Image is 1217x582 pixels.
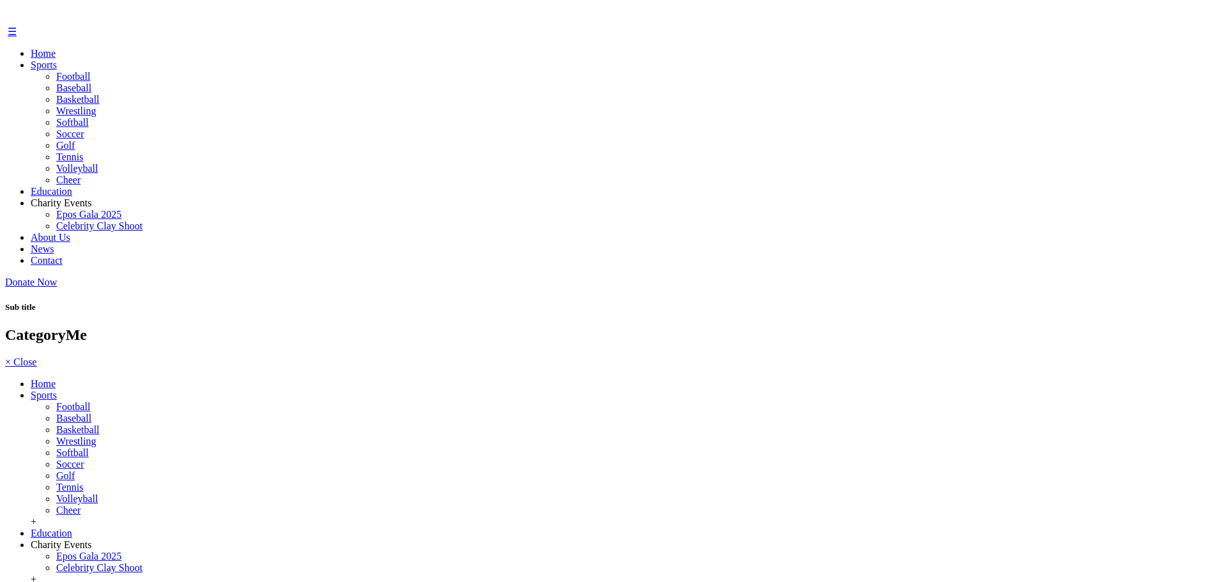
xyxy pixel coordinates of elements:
[31,48,56,59] a: Home
[56,424,100,435] a: Basketball
[56,482,83,493] a: Tennis
[56,128,84,139] a: Soccer
[31,197,92,208] a: Charity Events
[56,94,100,105] a: Basketball
[5,302,1212,312] h5: Sub title
[5,356,36,367] a: × Close
[8,26,17,37] a: ☰
[56,505,80,516] a: Cheer
[31,186,72,197] a: Education
[31,255,63,266] a: Contact
[56,459,84,470] a: Soccer
[56,401,90,412] a: Football
[56,209,121,220] a: Epos Gala 2025
[31,539,92,550] a: Charity Events
[31,59,57,70] a: Sports
[31,243,54,254] a: News
[56,551,121,562] a: Epos Gala 2025
[56,562,142,573] a: Celebrity Clay Shoot
[56,493,98,504] a: Volleyball
[31,390,57,401] a: Sports
[56,105,96,116] a: Wrestling
[56,163,98,174] a: Volleyball
[31,232,70,243] a: About Us
[56,174,80,185] a: Cheer
[5,277,57,287] a: Donate Now
[56,447,89,458] a: Softball
[31,528,72,539] a: Education
[56,140,75,151] a: Golf
[56,470,75,481] a: Golf
[5,326,1212,344] h1: CategoryMe
[56,220,142,231] a: Celebrity Clay Shoot
[31,378,56,389] a: Home
[31,516,36,527] span: +
[56,436,96,447] a: Wrestling
[56,82,91,93] a: Baseball
[56,413,91,424] a: Baseball
[56,71,90,82] a: Football
[56,117,89,128] a: Softball
[56,151,83,162] a: Tennis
